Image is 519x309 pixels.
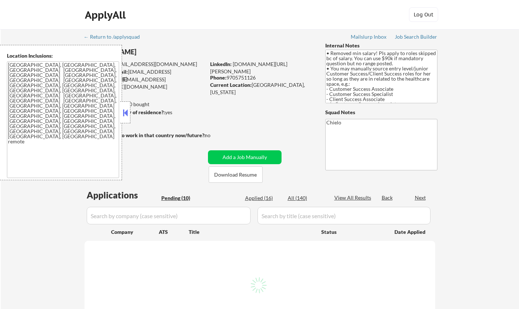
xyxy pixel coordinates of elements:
a: ← Return to /applysquad [84,34,147,41]
div: Date Applied [394,228,426,236]
div: [EMAIL_ADDRESS][PERSON_NAME][DOMAIN_NAME] [84,76,205,90]
div: Back [382,194,393,201]
a: [DOMAIN_NAME][URL][PERSON_NAME] [210,61,287,74]
div: Location Inclusions: [7,52,119,59]
button: Log Out [409,7,438,22]
div: 16 sent / 200 bought [84,101,205,108]
a: Job Search Builder [395,34,437,41]
div: Title [189,228,314,236]
button: Download Resume [209,166,263,183]
div: All (140) [288,194,324,202]
div: View All Results [334,194,373,201]
div: Applications [87,191,159,200]
input: Search by title (case sensitive) [257,207,430,224]
div: Job Search Builder [395,34,437,39]
div: Squad Notes [325,109,437,116]
strong: Phone: [210,74,227,81]
strong: Will need Visa to work in that country now/future?: [84,132,206,138]
strong: Current Location: [210,82,252,88]
a: Mailslurp Inbox [351,34,387,41]
input: Search by company (case sensitive) [87,207,251,224]
div: Next [415,194,426,201]
div: yes [84,109,203,116]
div: Status [321,225,384,238]
div: no [205,132,225,139]
strong: LinkedIn: [210,61,232,67]
div: ← Return to /applysquad [84,34,147,39]
div: Internal Notes [325,42,437,49]
div: ATS [159,228,189,236]
div: [EMAIL_ADDRESS][DOMAIN_NAME] [85,68,205,82]
div: ApplyAll [85,9,128,21]
div: Company [111,228,159,236]
div: Pending (10) [161,194,198,202]
button: Add a Job Manually [208,150,282,164]
div: [GEOGRAPHIC_DATA], [US_STATE] [210,81,313,96]
div: 9705751126 [210,74,313,81]
div: Applied (16) [245,194,282,202]
div: Mailslurp Inbox [351,34,387,39]
div: [PERSON_NAME] [84,47,234,57]
div: [EMAIL_ADDRESS][DOMAIN_NAME] [85,61,205,68]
